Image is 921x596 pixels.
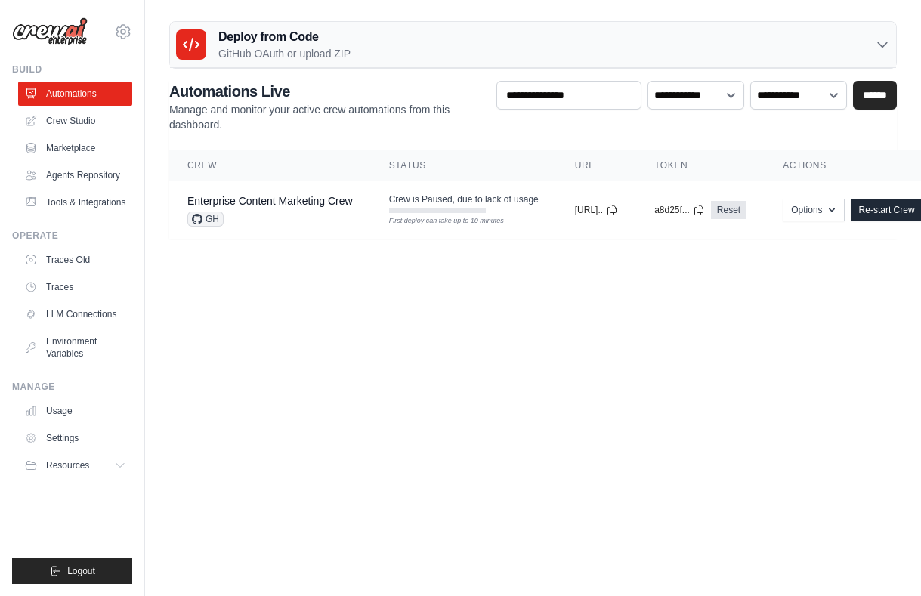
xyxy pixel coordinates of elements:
[218,28,351,46] h3: Deploy from Code
[654,204,705,216] button: a8d25f...
[187,195,353,207] a: Enterprise Content Marketing Crew
[12,230,132,242] div: Operate
[18,426,132,450] a: Settings
[67,565,95,577] span: Logout
[18,399,132,423] a: Usage
[12,63,132,76] div: Build
[12,558,132,584] button: Logout
[389,216,486,227] div: First deploy can take up to 10 minutes
[218,46,351,61] p: GitHub OAuth or upload ZIP
[557,150,636,181] th: URL
[636,150,765,181] th: Token
[783,199,844,221] button: Options
[12,381,132,393] div: Manage
[18,248,132,272] a: Traces Old
[18,302,132,326] a: LLM Connections
[46,459,89,471] span: Resources
[371,150,557,181] th: Status
[389,193,539,205] span: Crew is Paused, due to lack of usage
[12,17,88,46] img: Logo
[18,136,132,160] a: Marketplace
[18,453,132,477] button: Resources
[18,163,132,187] a: Agents Repository
[711,201,746,219] a: Reset
[18,190,132,215] a: Tools & Integrations
[18,109,132,133] a: Crew Studio
[18,329,132,366] a: Environment Variables
[169,150,371,181] th: Crew
[18,82,132,106] a: Automations
[187,212,224,227] span: GH
[18,275,132,299] a: Traces
[169,81,484,102] h2: Automations Live
[169,102,484,132] p: Manage and monitor your active crew automations from this dashboard.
